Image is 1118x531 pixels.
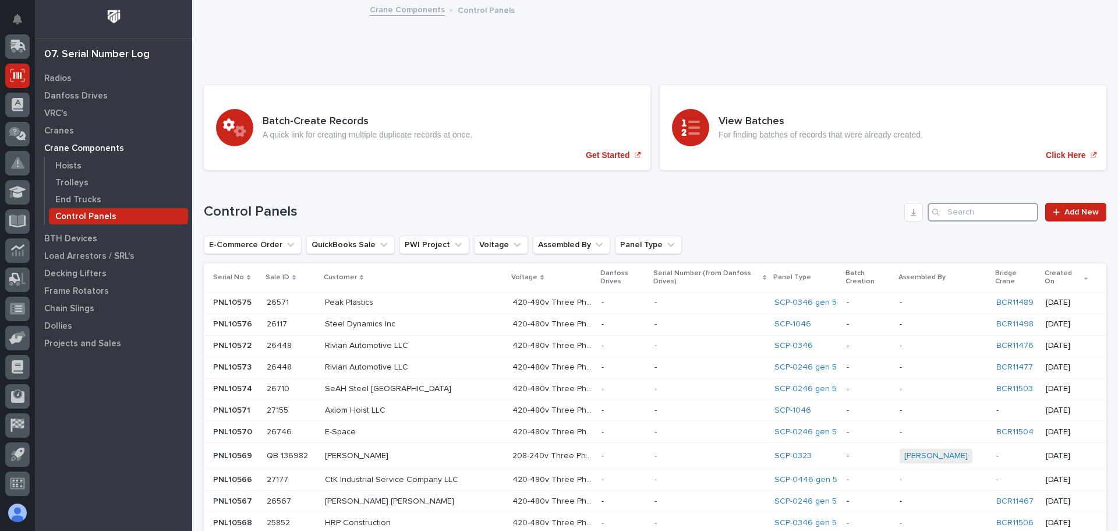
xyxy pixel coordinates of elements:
p: 27177 [267,473,291,485]
p: PNL10569 [213,449,254,461]
tr: PNL10574PNL10574 2671026710 SeAH Steel [GEOGRAPHIC_DATA]SeAH Steel [GEOGRAPHIC_DATA] 420-480v Thr... [204,378,1106,400]
p: VRC's [44,108,68,119]
p: Danfoss Drives [600,267,646,289]
p: Peak Plastics [325,296,376,308]
a: BCR11504 [996,427,1034,437]
a: VRC's [35,104,192,122]
tr: PNL10571PNL10571 2715527155 Axiom Hoist LLCAxiom Hoist LLC 420-480v Three Phase420-480v Three Pha... [204,400,1106,421]
a: Get Started [204,85,650,170]
tr: PNL10567PNL10567 2656726567 [PERSON_NAME] [PERSON_NAME][PERSON_NAME] [PERSON_NAME] 420-480v Three... [204,491,1106,512]
p: Bridge Crane [995,267,1038,289]
p: PNL10570 [213,425,254,437]
p: 420-480v Three Phase [512,339,595,351]
p: [DATE] [1046,406,1088,416]
p: 26448 [267,339,294,351]
p: PNL10568 [213,516,254,528]
p: [DATE] [1046,319,1088,329]
a: Click Here [660,85,1106,170]
p: - [654,494,659,507]
a: End Trucks [45,191,192,208]
tr: PNL10576PNL10576 2611726117 Steel Dynamics IncSteel Dynamics Inc 420-480v Three Phase420-480v Thr... [204,314,1106,335]
p: Dollies [44,321,72,332]
p: 27155 [267,403,291,416]
a: [PERSON_NAME] [904,451,968,461]
p: - [654,317,659,329]
p: - [602,341,645,351]
p: - [847,298,890,308]
a: Hoists [45,157,192,174]
p: - [654,516,659,528]
p: 420-480v Three Phase [512,473,595,485]
a: Control Panels [45,208,192,224]
button: E-Commerce Order [204,235,302,254]
tr: PNL10569PNL10569 QB 136982QB 136982 [PERSON_NAME][PERSON_NAME] 208-240v Three Phase208-240v Three... [204,443,1106,469]
p: Crane Components [44,143,124,154]
p: - [654,449,659,461]
p: - [602,298,645,308]
a: SCP-0246 gen 5 [774,427,837,437]
button: Assembled By [533,235,610,254]
p: - [602,319,645,329]
p: - [847,451,890,461]
p: A quick link for creating multiple duplicate records at once. [263,130,472,140]
p: 420-480v Three Phase [512,360,595,372]
p: PNL10573 [213,360,254,372]
a: SCP-0346 gen 5 [774,298,837,308]
h3: Batch-Create Records [263,115,472,128]
p: - [654,382,659,394]
p: Click Here [1046,150,1085,160]
p: - [996,451,1036,461]
p: 26448 [267,360,294,372]
p: 26117 [267,317,289,329]
a: Danfoss Drives [35,87,192,104]
p: - [900,363,987,372]
p: [PERSON_NAME] [PERSON_NAME] [325,494,457,507]
p: [DATE] [1046,451,1088,461]
p: - [900,319,987,329]
p: - [602,363,645,372]
p: - [847,384,890,394]
span: Add New [1064,208,1099,216]
p: Control Panels [458,3,515,16]
button: PWI Project [399,235,469,254]
p: PNL10574 [213,382,254,394]
img: Workspace Logo [103,6,125,27]
p: [DATE] [1046,427,1088,437]
p: PNL10571 [213,403,253,416]
a: Crane Components [35,139,192,157]
tr: PNL10572PNL10572 2644826448 Rivian Automotive LLCRivian Automotive LLC 420-480v Three Phase420-48... [204,335,1106,357]
p: Steel Dynamics Inc [325,317,398,329]
p: Assembled By [898,271,946,284]
a: SCP-0246 gen 5 [774,384,837,394]
p: [DATE] [1046,341,1088,351]
p: 26571 [267,296,291,308]
p: - [654,425,659,437]
p: PNL10566 [213,473,254,485]
p: PNL10567 [213,494,254,507]
p: - [654,296,659,308]
p: BTH Devices [44,234,97,244]
p: - [847,406,890,416]
p: 420-480v Three Phase [512,317,595,329]
input: Search [928,203,1038,221]
p: - [602,475,645,485]
p: PNL10572 [213,339,254,351]
p: Axiom Hoist LLC [325,403,388,416]
p: Trolleys [55,178,89,188]
p: HRP Construction [325,516,393,528]
p: - [847,363,890,372]
p: Projects and Sales [44,339,121,349]
p: - [847,518,890,528]
p: Frame Rotators [44,286,109,297]
p: - [900,384,987,394]
a: Frame Rotators [35,282,192,300]
p: - [996,406,1036,416]
p: - [602,518,645,528]
p: Decking Lifters [44,269,107,279]
p: Danfoss Drives [44,91,108,101]
a: BCR11506 [996,518,1034,528]
p: Serial No [213,271,244,284]
p: 26567 [267,494,293,507]
p: [DATE] [1046,497,1088,507]
tr: PNL10575PNL10575 2657126571 Peak PlasticsPeak Plastics 420-480v Three Phase420-480v Three Phase -... [204,292,1106,314]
